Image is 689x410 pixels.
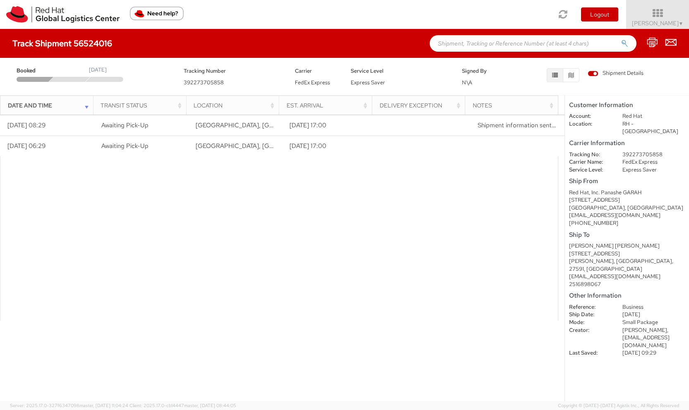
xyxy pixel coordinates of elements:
span: Server: 2025.17.0-327f6347098 [10,403,128,408]
td: [DATE] 17:00 [282,136,377,156]
dt: Mode: [563,319,616,327]
label: Shipment Details [588,69,644,79]
div: [STREET_ADDRESS] [569,250,685,258]
button: Logout [581,7,618,21]
span: master, [DATE] 08:44:05 [184,403,236,408]
div: Transit Status [100,101,183,110]
span: 392273705858 [184,79,224,86]
span: N\A [462,79,472,86]
span: RALEIGH, NC, US [196,142,392,150]
div: [DATE] [89,66,107,74]
h5: Other Information [569,292,685,299]
div: Delivery Exception [380,101,462,110]
div: [EMAIL_ADDRESS][DOMAIN_NAME] [569,212,685,219]
h5: Tracking Number [184,68,282,74]
span: ▼ [679,20,684,27]
span: [PERSON_NAME] [632,19,684,27]
dt: Account: [563,112,616,120]
span: [PERSON_NAME], [622,327,668,334]
h4: Track Shipment 56524016 [12,39,112,48]
span: Booked [17,67,52,75]
span: Shipment information sent to FedEx [478,121,578,129]
h5: Customer Information [569,102,685,109]
h5: Carrier [295,68,338,74]
span: Awaiting Pick-Up [101,121,148,129]
div: [PERSON_NAME] [PERSON_NAME] [569,242,685,250]
input: Shipment, Tracking or Reference Number (at least 4 chars) [430,35,636,52]
dt: Location: [563,120,616,128]
span: Express Saver [351,79,385,86]
div: [PHONE_NUMBER] [569,219,685,227]
td: [DATE] 17:00 [282,115,377,136]
div: Location [194,101,276,110]
span: Shipment Details [588,69,644,77]
dt: Ship Date: [563,311,616,319]
div: 2516898067 [569,281,685,288]
h5: Service Level [351,68,450,74]
dt: Last Saved: [563,349,616,357]
div: [GEOGRAPHIC_DATA], [GEOGRAPHIC_DATA] [569,204,685,212]
div: Notes [473,101,555,110]
div: Red Hat, Inc. Panashe GARAH [569,189,685,197]
dt: Reference: [563,303,616,311]
span: Client: 2025.17.0-cb14447 [129,403,236,408]
span: RALEIGH, NC, US [196,121,392,129]
dt: Service Level: [563,166,616,174]
div: [PERSON_NAME], [GEOGRAPHIC_DATA], 27591, [GEOGRAPHIC_DATA] [569,257,685,273]
span: FedEx Express [295,79,330,86]
div: [EMAIL_ADDRESS][DOMAIN_NAME] [569,273,685,281]
span: Copyright © [DATE]-[DATE] Agistix Inc., All Rights Reserved [558,403,679,409]
div: Est. Arrival [287,101,369,110]
dt: Creator: [563,327,616,334]
img: rh-logistics-00dfa346123c4ec078e1.svg [6,6,120,23]
div: [STREET_ADDRESS] [569,196,685,204]
span: master, [DATE] 11:04:24 [79,403,128,408]
button: Need help? [130,7,184,20]
h5: Ship To [569,231,685,238]
h5: Signed By [462,68,505,74]
h5: Carrier Information [569,140,685,147]
span: Awaiting Pick-Up [101,142,148,150]
div: Date and Time [8,101,91,110]
dt: Carrier Name: [563,158,616,166]
dt: Tracking No: [563,151,616,159]
h5: Ship From [569,178,685,185]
